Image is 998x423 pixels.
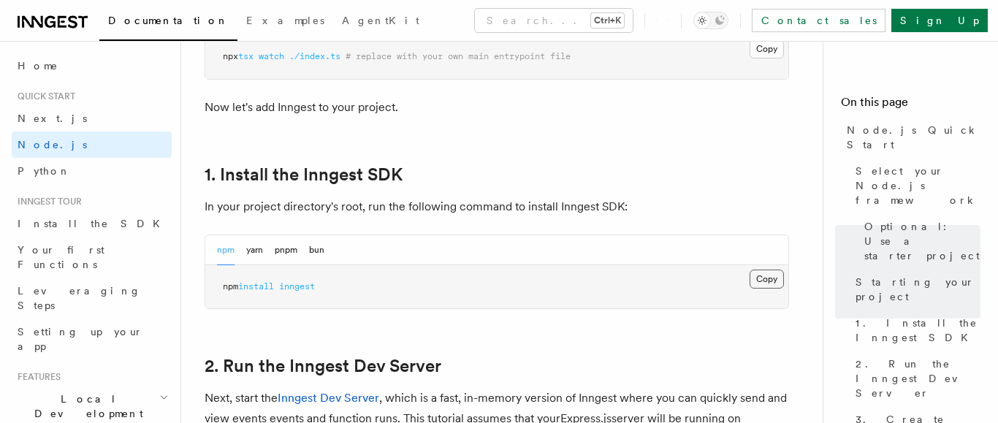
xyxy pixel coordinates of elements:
button: Toggle dark mode [693,12,728,29]
span: inngest [279,281,315,291]
a: Next.js [12,105,172,132]
a: Install the SDK [12,210,172,237]
button: pnpm [275,235,297,265]
a: AgentKit [333,4,428,39]
button: npm [217,235,235,265]
span: Home [18,58,58,73]
span: Quick start [12,91,75,102]
span: Inngest tour [12,196,82,207]
span: tsx [238,51,254,61]
span: Documentation [108,15,229,26]
span: AgentKit [342,15,419,26]
button: yarn [246,235,263,265]
a: Home [12,53,172,79]
span: npm [223,281,238,291]
span: Next.js [18,113,87,124]
span: Optional: Use a starter project [864,219,980,263]
span: Node.js [18,139,87,150]
a: 1. Install the Inngest SDK [850,310,980,351]
a: Optional: Use a starter project [858,213,980,269]
button: Search...Ctrl+K [475,9,633,32]
a: Inngest Dev Server [278,391,379,405]
a: Node.js Quick Start [841,117,980,158]
span: # replace with your own main entrypoint file [346,51,571,61]
button: Copy [750,270,784,289]
span: Node.js Quick Start [847,123,980,152]
a: Examples [237,4,333,39]
span: Install the SDK [18,218,169,229]
span: 1. Install the Inngest SDK [856,316,980,345]
a: Setting up your app [12,319,172,359]
span: npx [223,51,238,61]
span: Python [18,165,71,177]
a: Leveraging Steps [12,278,172,319]
span: watch [259,51,284,61]
a: Documentation [99,4,237,41]
a: 2. Run the Inngest Dev Server [850,351,980,406]
a: Your first Functions [12,237,172,278]
kbd: Ctrl+K [591,13,624,28]
span: Your first Functions [18,244,104,270]
a: Starting your project [850,269,980,310]
span: Features [12,371,61,383]
span: ./index.ts [289,51,340,61]
a: 1. Install the Inngest SDK [205,164,403,185]
p: Now let's add Inngest to your project. [205,97,789,118]
span: Select your Node.js framework [856,164,980,207]
span: Leveraging Steps [18,285,141,311]
span: 2. Run the Inngest Dev Server [856,357,980,400]
a: Python [12,158,172,184]
a: Sign Up [891,9,988,32]
a: Node.js [12,132,172,158]
button: bun [309,235,324,265]
span: install [238,281,274,291]
span: Setting up your app [18,326,143,352]
p: In your project directory's root, run the following command to install Inngest SDK: [205,197,789,217]
a: Select your Node.js framework [850,158,980,213]
span: Local Development [12,392,159,421]
button: Copy [750,39,784,58]
a: Contact sales [752,9,885,32]
span: Examples [246,15,324,26]
span: Starting your project [856,275,980,304]
h4: On this page [841,94,980,117]
a: 2. Run the Inngest Dev Server [205,356,441,376]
